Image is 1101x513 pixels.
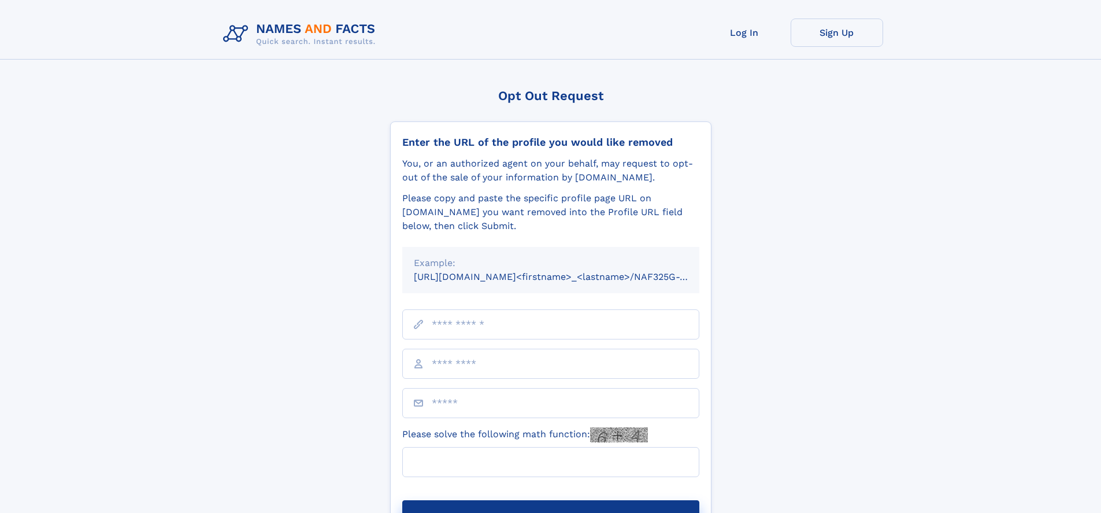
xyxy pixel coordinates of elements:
[791,19,883,47] a: Sign Up
[414,256,688,270] div: Example:
[402,136,699,149] div: Enter the URL of the profile you would like removed
[218,19,385,50] img: Logo Names and Facts
[390,88,711,103] div: Opt Out Request
[402,427,648,442] label: Please solve the following math function:
[402,191,699,233] div: Please copy and paste the specific profile page URL on [DOMAIN_NAME] you want removed into the Pr...
[414,271,721,282] small: [URL][DOMAIN_NAME]<firstname>_<lastname>/NAF325G-xxxxxxxx
[698,19,791,47] a: Log In
[402,157,699,184] div: You, or an authorized agent on your behalf, may request to opt-out of the sale of your informatio...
